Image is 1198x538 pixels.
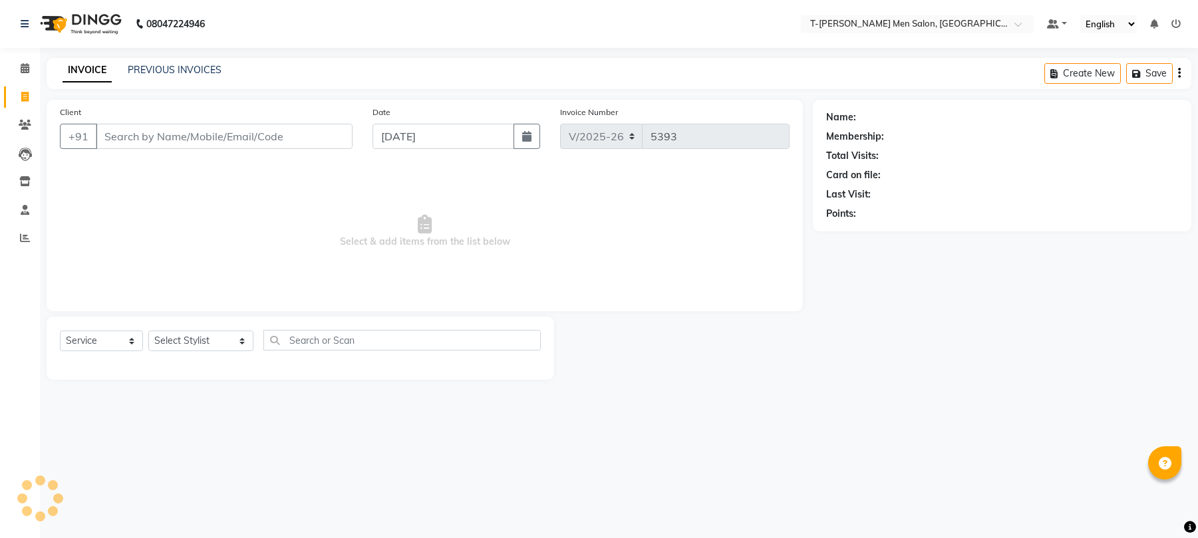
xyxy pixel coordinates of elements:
[60,124,97,149] button: +91
[263,330,541,350] input: Search or Scan
[1126,63,1173,84] button: Save
[60,165,790,298] span: Select & add items from the list below
[146,5,205,43] b: 08047224946
[1142,485,1185,525] iframe: chat widget
[373,106,390,118] label: Date
[826,149,879,163] div: Total Visits:
[34,5,125,43] img: logo
[826,207,856,221] div: Points:
[826,168,881,182] div: Card on file:
[826,188,871,202] div: Last Visit:
[60,106,81,118] label: Client
[826,130,884,144] div: Membership:
[63,59,112,82] a: INVOICE
[560,106,618,118] label: Invoice Number
[96,124,353,149] input: Search by Name/Mobile/Email/Code
[128,64,222,76] a: PREVIOUS INVOICES
[826,110,856,124] div: Name:
[1044,63,1121,84] button: Create New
